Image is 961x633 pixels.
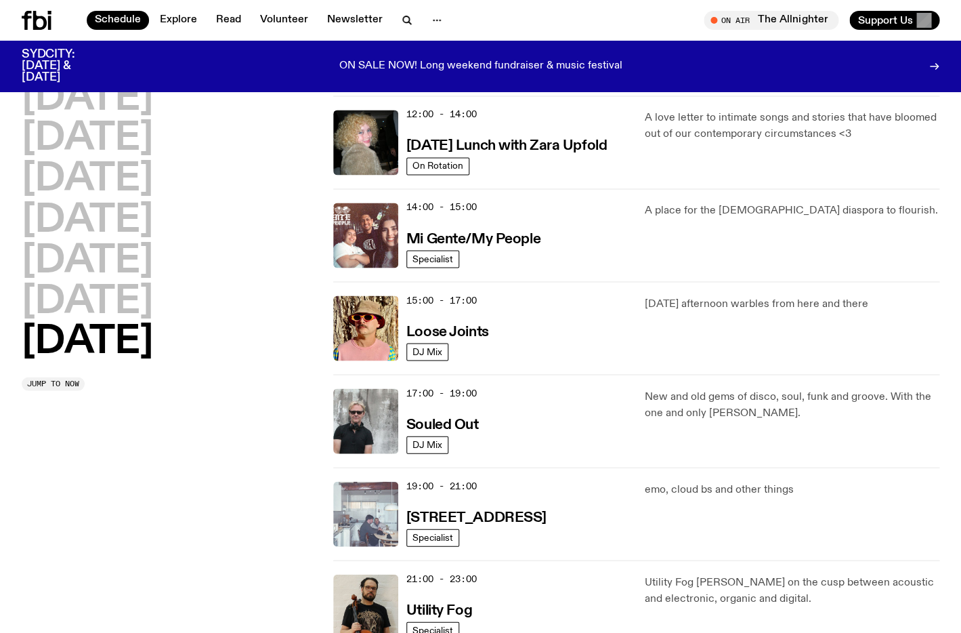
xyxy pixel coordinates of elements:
[22,377,85,390] button: Jump to now
[333,481,398,546] img: Pat sits at a dining table with his profile facing the camera. Rhea sits to his left facing the c...
[857,14,912,26] span: Support Us
[644,574,939,607] p: Utility Fog [PERSON_NAME] on the cusp between acoustic and electronic, organic and digital.
[22,161,153,199] button: [DATE]
[252,11,316,30] a: Volunteer
[406,436,448,453] a: DJ Mix
[406,229,540,246] a: Mi Gente/My People
[406,600,472,617] a: Utility Fog
[22,242,153,280] button: [DATE]
[22,283,153,321] button: [DATE]
[406,157,469,175] a: On Rotation
[406,139,607,153] h3: [DATE] Lunch with Zara Upfold
[152,11,205,30] a: Explore
[412,532,453,542] span: Specialist
[406,232,540,246] h3: Mi Gente/My People
[406,415,479,432] a: Souled Out
[412,253,453,264] span: Specialist
[412,161,463,171] span: On Rotation
[406,479,477,492] span: 19:00 - 21:00
[406,572,477,585] span: 21:00 - 23:00
[22,323,153,361] button: [DATE]
[406,529,459,546] a: Specialist
[406,136,607,153] a: [DATE] Lunch with Zara Upfold
[208,11,249,30] a: Read
[333,110,398,175] img: A digital camera photo of Zara looking to her right at the camera, smiling. She is wearing a ligh...
[406,293,477,306] span: 15:00 - 17:00
[406,201,477,213] span: 14:00 - 15:00
[406,386,477,399] span: 17:00 - 19:00
[406,325,489,339] h3: Loose Joints
[849,11,939,30] button: Support Us
[22,80,153,118] button: [DATE]
[644,110,939,142] p: A love letter to intimate songs and stories that have bloomed out of our contemporary circumstanc...
[319,11,391,30] a: Newsletter
[27,380,79,387] span: Jump to now
[406,510,547,525] h3: [STREET_ADDRESS]
[406,250,459,268] a: Specialist
[87,11,149,30] a: Schedule
[22,49,108,83] h3: SYDCITY: [DATE] & [DATE]
[333,295,398,361] img: Tyson stands in front of a paperbark tree wearing orange sunglasses, a suede bucket hat and a pin...
[406,322,489,339] a: Loose Joints
[412,346,442,356] span: DJ Mix
[22,201,153,239] button: [DATE]
[406,417,479,432] h3: Souled Out
[22,120,153,158] button: [DATE]
[406,343,448,361] a: DJ Mix
[412,439,442,449] span: DJ Mix
[704,11,838,30] button: On AirThe Allnighter
[406,603,472,617] h3: Utility Fog
[644,203,939,219] p: A place for the [DEMOGRAPHIC_DATA] diaspora to flourish.
[339,60,622,73] p: ON SALE NOW! Long weekend fundraiser & music festival
[644,481,939,497] p: emo, cloud bs and other things
[406,508,547,525] a: [STREET_ADDRESS]
[333,388,398,453] img: Stephen looks directly at the camera, wearing a black tee, black sunglasses and headphones around...
[406,108,477,121] span: 12:00 - 14:00
[644,295,939,312] p: [DATE] afternoon warbles from here and there
[644,388,939,421] p: New and old gems of disco, soul, funk and groove. With the one and only [PERSON_NAME].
